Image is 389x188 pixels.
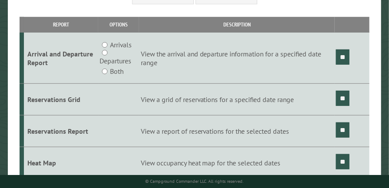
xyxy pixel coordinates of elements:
[110,66,123,76] label: Both
[139,17,335,32] th: Description
[100,56,131,66] label: Departures
[24,147,98,178] td: Heat Map
[139,115,335,147] td: View a report of reservations for the selected dates
[139,147,335,178] td: View occupancy heat map for the selected dates
[139,33,335,84] td: View the arrival and departure information for a specified date range
[110,40,132,50] label: Arrivals
[24,84,98,115] td: Reservations Grid
[24,115,98,147] td: Reservations Report
[24,17,98,32] th: Report
[146,178,244,184] small: © Campground Commander LLC. All rights reserved.
[24,33,98,84] td: Arrival and Departure Report
[139,84,335,115] td: View a grid of reservations for a specified date range
[98,17,139,32] th: Options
